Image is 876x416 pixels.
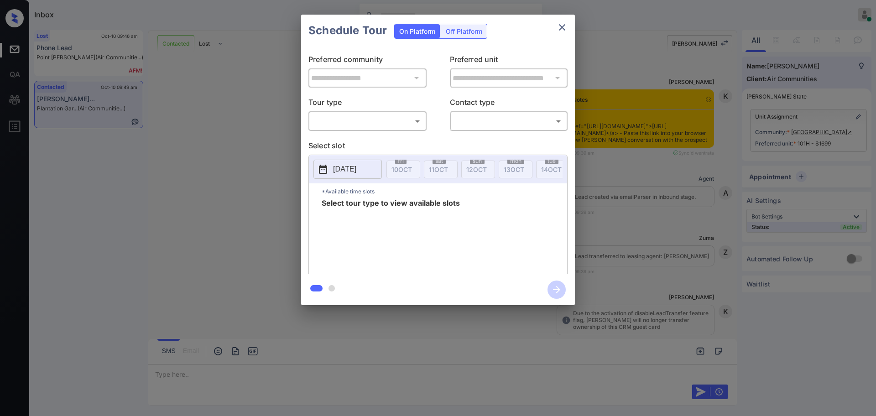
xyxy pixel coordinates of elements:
p: Contact type [450,97,568,111]
div: Off Platform [441,24,487,38]
p: [DATE] [333,164,356,175]
p: *Available time slots [322,183,567,199]
p: Preferred community [308,54,427,68]
h2: Schedule Tour [301,15,394,47]
span: Select tour type to view available slots [322,199,460,272]
button: [DATE] [313,160,382,179]
p: Tour type [308,97,427,111]
button: close [553,18,571,36]
p: Select slot [308,140,568,155]
div: On Platform [395,24,440,38]
p: Preferred unit [450,54,568,68]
